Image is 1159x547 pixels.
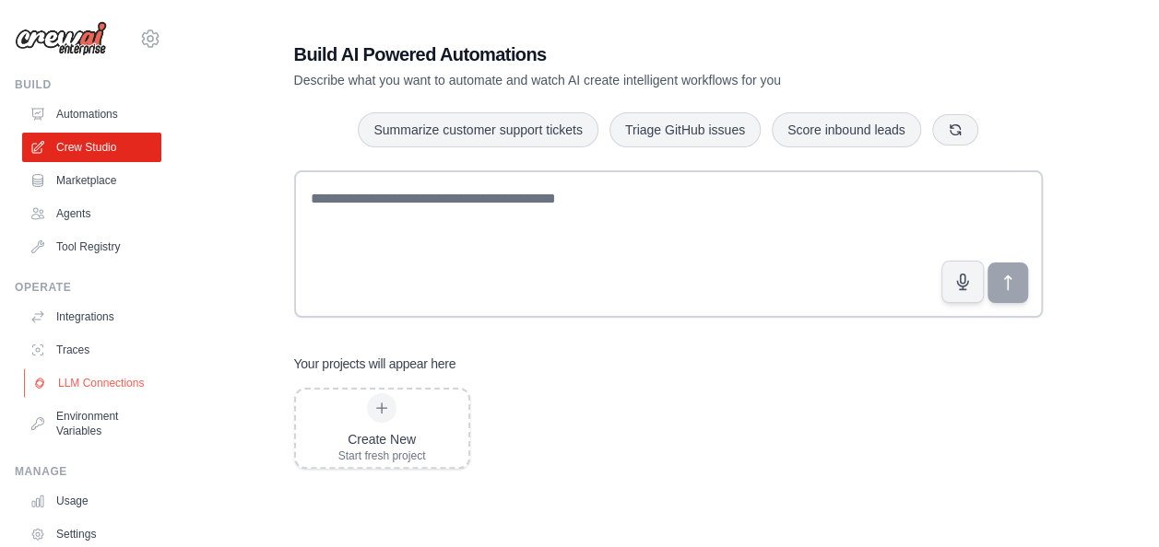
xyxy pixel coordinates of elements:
[15,21,107,56] img: Logo
[358,112,597,147] button: Summarize customer support tickets
[338,448,426,463] div: Start fresh project
[294,355,456,373] h3: Your projects will appear here
[15,464,161,479] div: Manage
[1067,459,1159,547] iframe: Chat Widget
[338,430,426,448] div: Create New
[772,112,921,147] button: Score inbound leads
[609,112,761,147] button: Triage GitHub issues
[22,486,161,516] a: Usage
[22,335,161,365] a: Traces
[22,402,161,446] a: Environment Variables
[22,199,161,228] a: Agents
[22,166,161,195] a: Marketplace
[932,114,978,145] button: Get new suggestions
[22,232,161,262] a: Tool Registry
[294,41,914,67] h1: Build AI Powered Automations
[15,280,161,295] div: Operate
[294,71,914,89] p: Describe what you want to automate and watch AI create intelligent workflows for you
[15,77,161,92] div: Build
[22,302,161,332] a: Integrations
[24,368,163,398] a: LLM Connections
[22,99,161,129] a: Automations
[22,133,161,162] a: Crew Studio
[941,261,984,303] button: Click to speak your automation idea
